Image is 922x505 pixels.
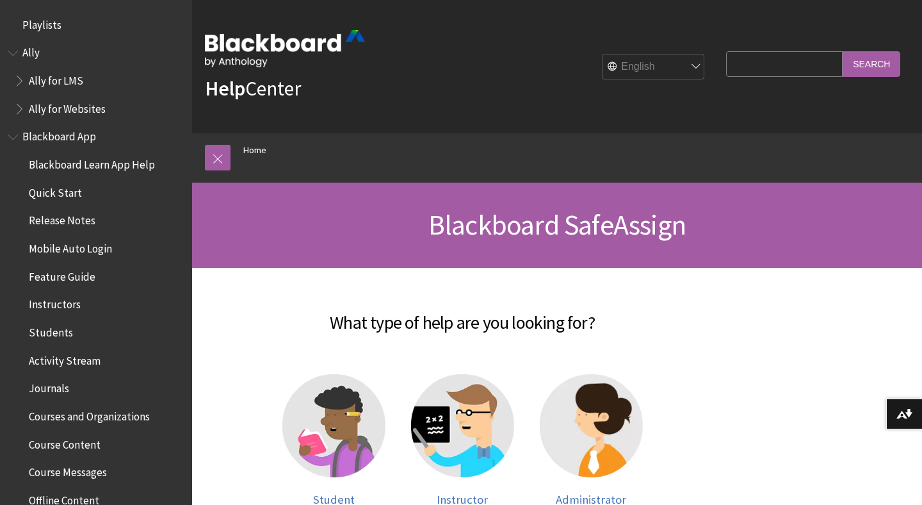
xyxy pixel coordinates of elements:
[243,142,266,158] a: Home
[29,378,69,395] span: Journals
[29,294,81,311] span: Instructors
[29,462,107,479] span: Course Messages
[29,154,155,171] span: Blackboard Learn App Help
[843,51,900,76] input: Search
[8,42,184,120] nav: Book outline for Anthology Ally Help
[205,30,365,67] img: Blackboard by Anthology
[603,54,705,80] select: Site Language Selector
[411,374,514,477] img: Instructor help
[29,266,95,283] span: Feature Guide
[205,294,720,336] h2: What type of help are you looking for?
[29,238,112,255] span: Mobile Auto Login
[22,42,40,60] span: Ally
[29,182,82,199] span: Quick Start
[29,406,150,423] span: Courses and Organizations
[29,210,95,228] span: Release Notes
[29,434,101,451] span: Course Content
[29,322,73,339] span: Students
[29,70,83,87] span: Ally for LMS
[540,374,643,477] img: Administrator help
[22,14,61,31] span: Playlists
[29,350,101,367] span: Activity Stream
[205,76,245,101] strong: Help
[205,76,301,101] a: HelpCenter
[29,98,106,115] span: Ally for Websites
[8,14,184,36] nav: Book outline for Playlists
[428,207,686,242] span: Blackboard SafeAssign
[22,126,96,144] span: Blackboard App
[282,374,385,477] img: Student help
